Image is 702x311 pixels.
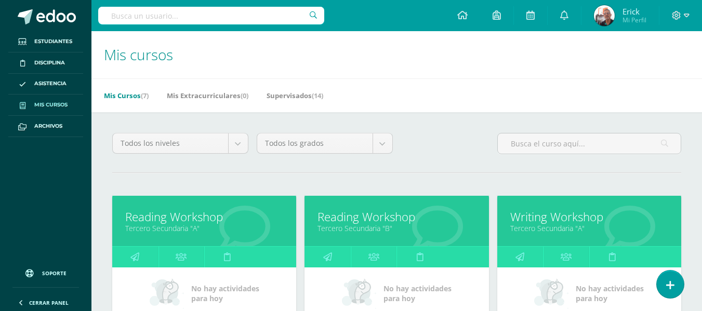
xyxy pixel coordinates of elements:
span: Todos los grados [265,133,365,153]
span: (0) [241,91,248,100]
span: Mis cursos [104,45,173,64]
img: no_activities_small.png [150,278,184,309]
a: Todos los grados [257,133,392,153]
a: Mis Extracurriculares(0) [167,87,248,104]
span: Estudiantes [34,37,72,46]
span: Archivos [34,122,62,130]
input: Busca el curso aquí... [498,133,681,154]
a: Tercero Secundaria "A" [510,223,668,233]
input: Busca un usuario... [98,7,324,24]
a: Asistencia [8,74,83,95]
span: Cerrar panel [29,299,69,306]
span: Soporte [42,269,67,277]
a: Estudiantes [8,31,83,52]
span: Asistencia [34,79,67,88]
a: Archivos [8,116,83,137]
img: 55017845fec2dd1e23d86bbbd8458b68.png [594,5,615,26]
a: Tercero Secundaria "A" [125,223,283,233]
img: no_activities_small.png [342,278,376,309]
span: (7) [141,91,149,100]
span: Erick [622,6,646,17]
a: Tercero Secundaria "B" [317,223,475,233]
span: No hay actividades para hoy [383,283,452,303]
a: Todos los niveles [113,133,248,153]
a: Reading Workshop [317,209,475,225]
a: Writing Workshop [510,209,668,225]
span: Mis cursos [34,101,68,109]
a: Disciplina [8,52,83,74]
span: Todos los niveles [121,133,220,153]
a: Supervisados(14) [267,87,323,104]
span: No hay actividades para hoy [576,283,644,303]
img: no_activities_small.png [534,278,568,309]
span: Disciplina [34,59,65,67]
a: Reading Workshop [125,209,283,225]
span: (14) [312,91,323,100]
a: Soporte [12,259,79,285]
a: Mis Cursos(7) [104,87,149,104]
a: Mis cursos [8,94,83,116]
span: No hay actividades para hoy [191,283,259,303]
span: Mi Perfil [622,16,646,24]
